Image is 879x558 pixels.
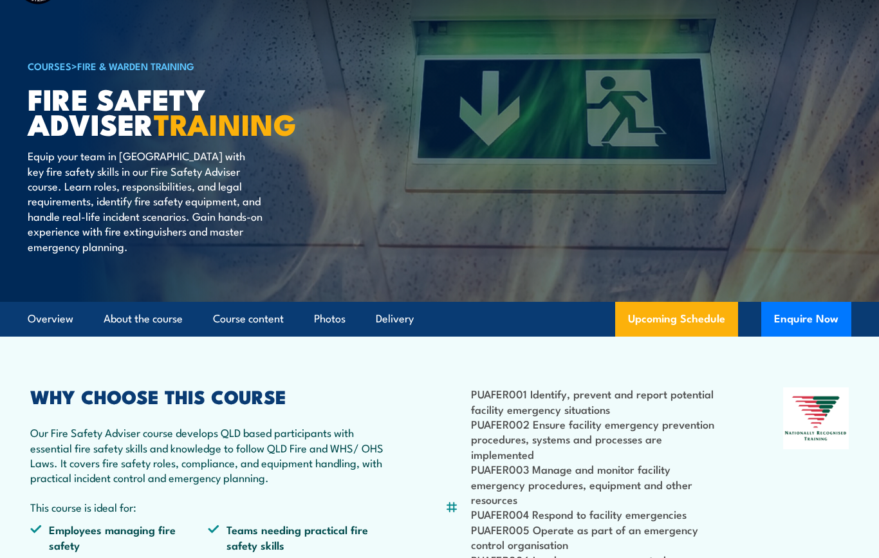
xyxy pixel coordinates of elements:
[376,302,414,336] a: Delivery
[30,425,385,485] p: Our Fire Safety Adviser course develops QLD based participants with essential fire safety skills ...
[471,507,724,521] li: PUAFER004 Respond to facility emergencies
[28,58,346,73] h6: >
[471,416,724,461] li: PUAFER002 Ensure facility emergency prevention procedures, systems and processes are implemented
[28,148,263,254] p: Equip your team in [GEOGRAPHIC_DATA] with key fire safety skills in our Fire Safety Adviser cours...
[213,302,284,336] a: Course content
[30,499,385,514] p: This course is ideal for:
[30,522,208,552] li: Employees managing fire safety
[104,302,183,336] a: About the course
[77,59,194,73] a: Fire & Warden Training
[761,302,851,337] button: Enquire Now
[208,522,385,552] li: Teams needing practical fire safety skills
[783,387,849,449] img: Nationally Recognised Training logo.
[28,86,346,136] h1: FIRE SAFETY ADVISER
[154,101,297,145] strong: TRAINING
[314,302,346,336] a: Photos
[471,461,724,507] li: PUAFER003 Manage and monitor facility emergency procedures, equipment and other resources
[471,522,724,552] li: PUAFER005 Operate as part of an emergency control organisation
[28,302,73,336] a: Overview
[615,302,738,337] a: Upcoming Schedule
[28,59,71,73] a: COURSES
[30,387,385,404] h2: WHY CHOOSE THIS COURSE
[471,386,724,416] li: PUAFER001 Identify, prevent and report potential facility emergency situations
